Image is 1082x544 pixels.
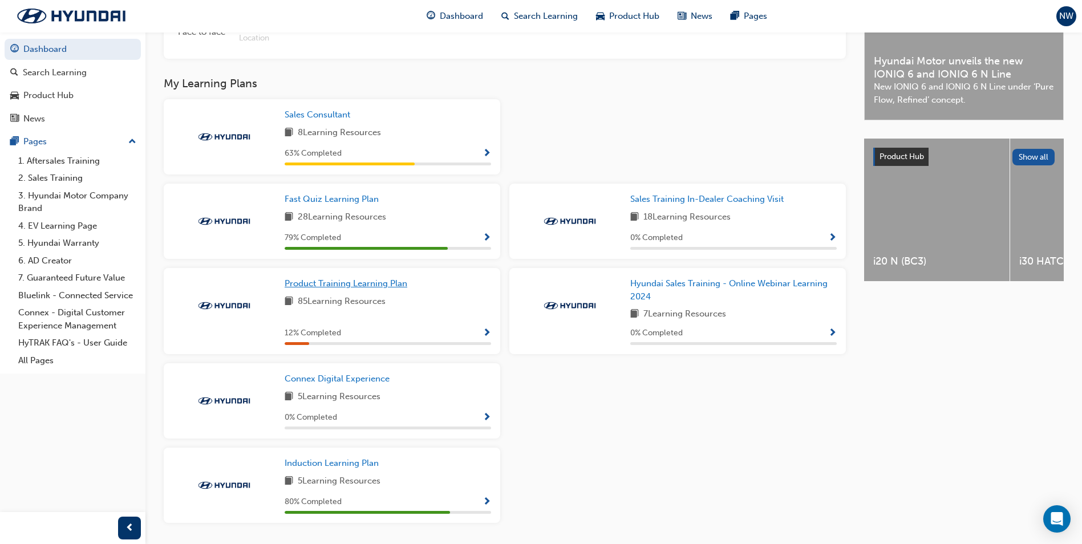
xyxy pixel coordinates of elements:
[193,216,256,227] img: Trak
[10,114,19,124] span: news-icon
[285,126,293,140] span: book-icon
[10,68,18,78] span: search-icon
[285,147,342,160] span: 63 % Completed
[285,390,293,404] span: book-icon
[23,66,87,79] div: Search Learning
[828,328,837,339] span: Show Progress
[880,152,924,161] span: Product Hub
[14,217,141,235] a: 4. EV Learning Page
[5,131,141,152] button: Pages
[14,352,141,370] a: All Pages
[164,77,846,90] h3: My Learning Plans
[874,55,1054,80] span: Hyundai Motor unveils the new IONIQ 6 and IONIQ 6 N Line
[298,126,381,140] span: 8 Learning Resources
[483,149,491,159] span: Show Progress
[285,496,342,509] span: 80 % Completed
[483,328,491,339] span: Show Progress
[609,10,659,23] span: Product Hub
[864,139,1010,281] a: i20 N (BC3)
[538,216,601,227] img: Trak
[5,36,141,131] button: DashboardSearch LearningProduct HubNews
[285,232,341,245] span: 79 % Completed
[239,32,455,45] span: Location
[1056,6,1076,26] button: NW
[427,9,435,23] span: guage-icon
[285,295,293,309] span: book-icon
[285,210,293,225] span: book-icon
[193,300,256,311] img: Trak
[285,277,412,290] a: Product Training Learning Plan
[828,326,837,340] button: Show Progress
[643,307,726,322] span: 7 Learning Resources
[285,327,341,340] span: 12 % Completed
[193,395,256,407] img: Trak
[492,5,587,28] a: search-iconSearch Learning
[285,278,407,289] span: Product Training Learning Plan
[483,413,491,423] span: Show Progress
[630,193,788,206] a: Sales Training In-Dealer Coaching Visit
[6,4,137,28] img: Trak
[630,278,828,302] span: Hyundai Sales Training - Online Webinar Learning 2024
[1059,10,1073,23] span: NW
[483,411,491,425] button: Show Progress
[23,135,47,148] div: Pages
[440,10,483,23] span: Dashboard
[298,295,386,309] span: 85 Learning Resources
[630,194,784,204] span: Sales Training In-Dealer Coaching Visit
[538,300,601,311] img: Trak
[501,9,509,23] span: search-icon
[630,232,683,245] span: 0 % Completed
[285,372,394,385] a: Connex Digital Experience
[691,10,712,23] span: News
[483,495,491,509] button: Show Progress
[10,44,19,55] span: guage-icon
[14,234,141,252] a: 5. Hyundai Warranty
[193,480,256,491] img: Trak
[285,374,390,384] span: Connex Digital Experience
[873,148,1055,166] a: Product HubShow all
[483,326,491,340] button: Show Progress
[14,304,141,334] a: Connex - Digital Customer Experience Management
[10,91,19,101] span: car-icon
[14,252,141,270] a: 6. AD Creator
[828,231,837,245] button: Show Progress
[5,85,141,106] a: Product Hub
[483,233,491,243] span: Show Progress
[285,474,293,489] span: book-icon
[668,5,722,28] a: news-iconNews
[298,390,380,404] span: 5 Learning Resources
[285,411,337,424] span: 0 % Completed
[23,89,74,102] div: Product Hub
[10,137,19,147] span: pages-icon
[630,277,837,303] a: Hyundai Sales Training - Online Webinar Learning 2024
[587,5,668,28] a: car-iconProduct Hub
[483,147,491,161] button: Show Progress
[14,187,141,217] a: 3. Hyundai Motor Company Brand
[828,233,837,243] span: Show Progress
[722,5,776,28] a: pages-iconPages
[643,210,731,225] span: 18 Learning Resources
[14,269,141,287] a: 7. Guaranteed Future Value
[285,109,350,120] span: Sales Consultant
[630,327,683,340] span: 0 % Completed
[125,521,134,535] span: prev-icon
[14,334,141,352] a: HyTRAK FAQ's - User Guide
[630,307,639,322] span: book-icon
[193,131,256,143] img: Trak
[285,458,379,468] span: Induction Learning Plan
[14,287,141,305] a: Bluelink - Connected Service
[285,457,383,470] a: Induction Learning Plan
[418,5,492,28] a: guage-iconDashboard
[731,9,739,23] span: pages-icon
[1043,505,1071,533] div: Open Intercom Messenger
[596,9,605,23] span: car-icon
[483,231,491,245] button: Show Progress
[678,9,686,23] span: news-icon
[514,10,578,23] span: Search Learning
[1012,149,1055,165] button: Show all
[298,210,386,225] span: 28 Learning Resources
[873,255,1000,268] span: i20 N (BC3)
[5,108,141,129] a: News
